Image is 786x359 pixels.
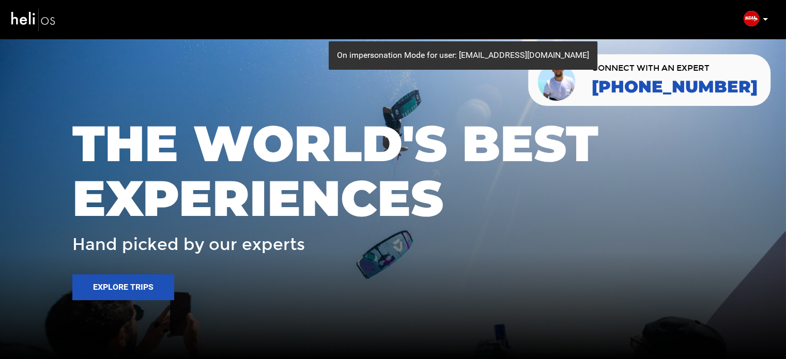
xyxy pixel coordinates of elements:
img: contact our team [536,58,579,102]
button: Explore Trips [72,274,174,300]
span: Hand picked by our experts [72,236,305,254]
img: heli-logo [10,6,57,33]
img: img_3e9a24e4d1d91d438943ece4b7815700.jpg [744,11,759,26]
span: THE WORLD'S BEST EXPERIENCES [72,116,714,225]
span: CONNECT WITH AN EXPERT [592,64,758,72]
div: On impersonation Mode for user: [EMAIL_ADDRESS][DOMAIN_NAME] [329,41,597,70]
a: [PHONE_NUMBER] [592,77,758,96]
